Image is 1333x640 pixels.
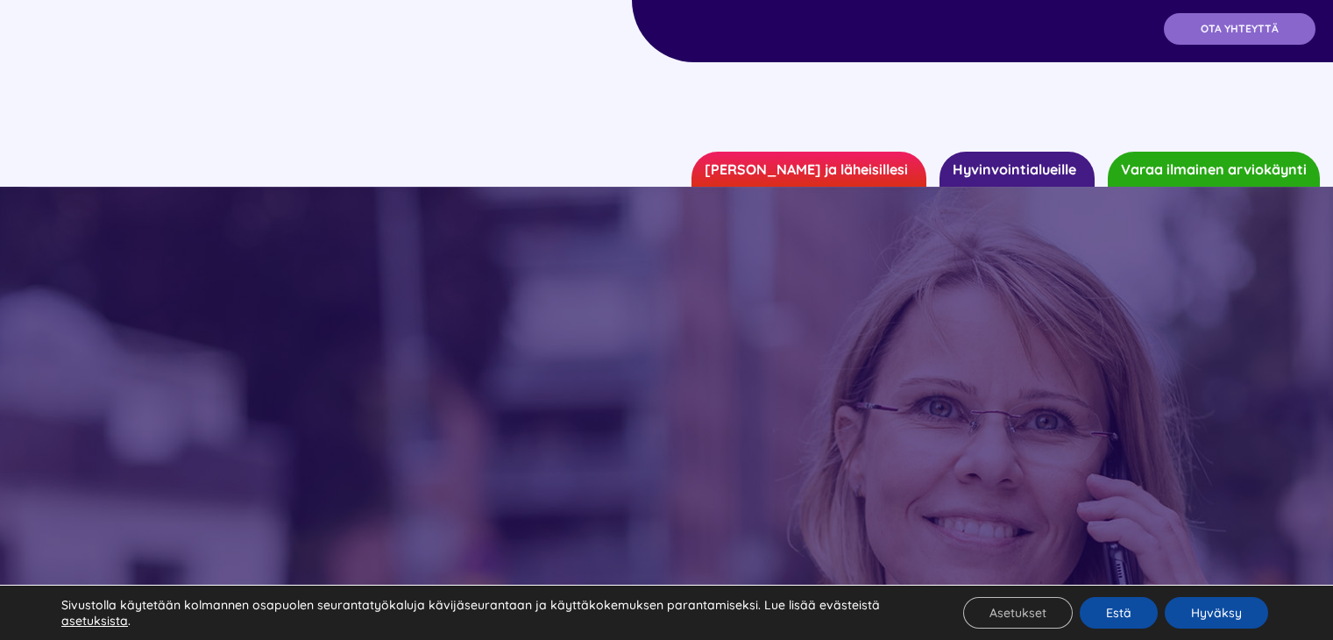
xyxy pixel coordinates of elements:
[1108,152,1320,187] a: Varaa ilmainen arviokäynti
[1201,23,1279,35] span: OTA YHTEYTTÄ
[1165,597,1268,629] button: Hyväksy
[691,152,926,187] a: [PERSON_NAME] ja läheisillesi
[61,613,128,629] button: asetuksista
[963,597,1073,629] button: Asetukset
[61,597,919,629] p: Sivustolla käytetään kolmannen osapuolen seurantatyökaluja kävijäseurantaan ja käyttäkokemuksen p...
[1080,597,1158,629] button: Estä
[1164,13,1315,45] a: OTA YHTEYTTÄ
[939,152,1095,187] a: Hyvinvointialueille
